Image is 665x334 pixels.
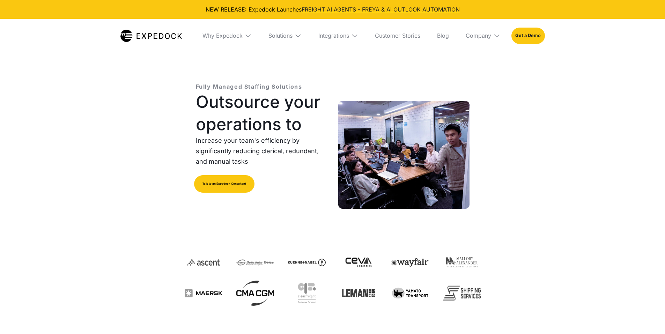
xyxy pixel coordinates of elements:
a: Blog [431,19,455,52]
a: Customer Stories [369,19,426,52]
div: Why Expedock [202,32,243,39]
a: FREIGHT AI AGENTS - FREYA & AI OUTLOOK AUTOMATION [302,6,460,13]
div: Company [466,32,491,39]
p: Increase your team's efficiency by significantly reducing clerical, redundant, and manual tasks [196,135,327,167]
div: NEW RELEASE: Expedock Launches [6,6,659,13]
p: Fully Managed Staffing Solutions [196,82,302,91]
div: Integrations [318,32,349,39]
a: Get a Demo [511,28,545,44]
div: Solutions [268,32,293,39]
a: Talk to an Expedock Consultant [194,175,254,193]
h1: Outsource your operations to [196,91,327,135]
